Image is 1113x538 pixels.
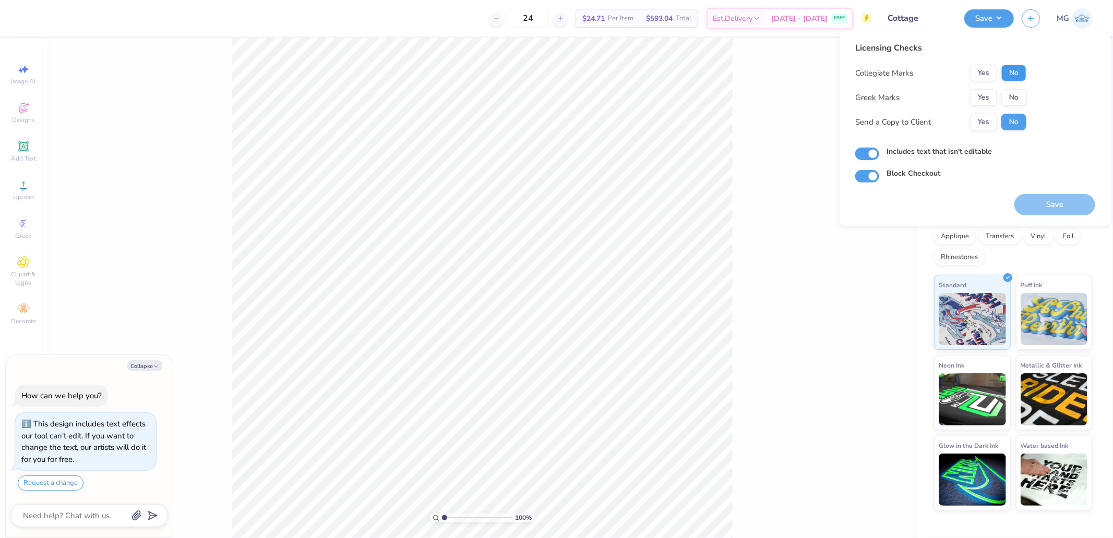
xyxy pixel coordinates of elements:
[1021,373,1088,425] img: Metallic & Glitter Ink
[880,8,956,29] input: Untitled Design
[21,419,146,464] div: This design includes text effects our tool can't edit. If you want to change the text, our artist...
[1001,114,1026,130] button: No
[771,13,828,24] span: [DATE] - [DATE]
[1021,440,1069,451] span: Water based Ink
[939,360,964,371] span: Neon Ink
[508,9,548,28] input: – –
[127,360,162,371] button: Collapse
[1001,89,1026,106] button: No
[21,390,102,401] div: How can we help you?
[5,270,42,287] span: Clipart & logos
[934,229,976,244] div: Applique
[582,13,605,24] span: $24.71
[646,13,673,24] span: $593.04
[1057,13,1069,25] span: MG
[855,42,1026,54] div: Licensing Checks
[979,229,1021,244] div: Transfers
[939,373,1006,425] img: Neon Ink
[939,454,1006,506] img: Glow in the Dark Ink
[855,116,931,128] div: Send a Copy to Client
[608,13,633,24] span: Per Item
[1024,229,1053,244] div: Vinyl
[970,114,997,130] button: Yes
[970,65,997,81] button: Yes
[970,89,997,106] button: Yes
[18,475,83,491] button: Request a change
[11,317,36,325] span: Decorate
[1056,229,1081,244] div: Foil
[887,146,992,157] label: Includes text that isn't editable
[855,67,913,79] div: Collegiate Marks
[1057,8,1092,29] a: MG
[13,193,34,201] span: Upload
[676,13,691,24] span: Total
[887,168,940,179] label: Block Checkout
[834,15,845,22] span: FREE
[1021,454,1088,506] img: Water based Ink
[934,250,985,265] div: Rhinestones
[11,77,36,85] span: Image AI
[1021,279,1043,290] span: Puff Ink
[1072,8,1092,29] img: Michael Galon
[11,154,36,163] span: Add Text
[515,513,532,522] span: 100 %
[939,279,966,290] span: Standard
[939,293,1006,345] img: Standard
[713,13,752,24] span: Est. Delivery
[1001,65,1026,81] button: No
[1021,293,1088,345] img: Puff Ink
[16,231,32,240] span: Greek
[964,9,1014,28] button: Save
[12,116,35,124] span: Designs
[939,440,998,451] span: Glow in the Dark Ink
[1021,360,1082,371] span: Metallic & Glitter Ink
[855,92,900,104] div: Greek Marks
